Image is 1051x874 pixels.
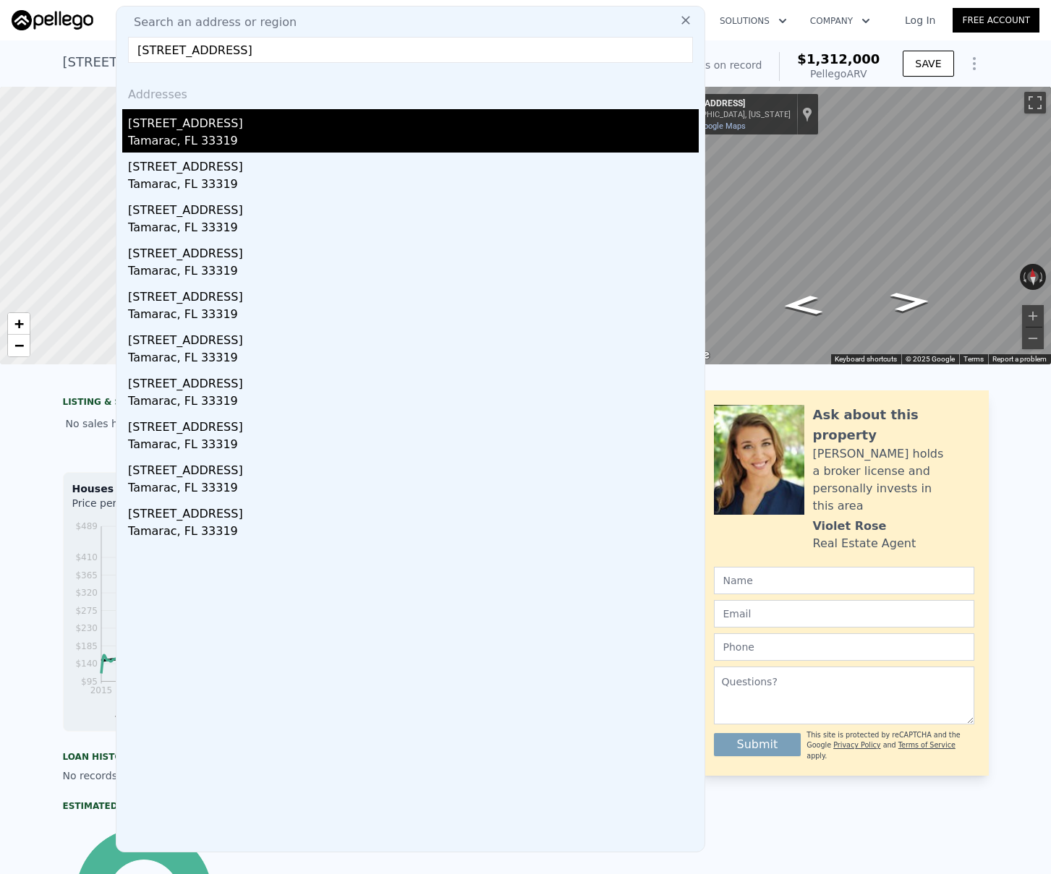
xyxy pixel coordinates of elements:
a: Zoom out [8,335,30,356]
button: Reset the view [1026,264,1039,291]
div: Tamarac, FL 33319 [128,523,699,543]
div: Pellego ARV [797,67,880,81]
div: Houses Median Sale [72,481,343,496]
div: LISTING & SALE HISTORY [63,396,352,411]
button: Submit [714,733,801,756]
tspan: $410 [75,552,98,562]
span: − [14,336,24,354]
button: Zoom out [1022,327,1044,349]
div: No sales history record for this property. [63,411,352,437]
div: [STREET_ADDRESS] [128,196,699,219]
input: Enter an address, city, region, neighborhood or zip code [128,37,693,63]
div: [PERSON_NAME] holds a broker license and personally invests in this area [813,445,974,515]
tspan: 2015 [90,685,112,695]
div: [STREET_ADDRESS] [128,283,699,306]
a: Zoom in [8,313,30,335]
button: Rotate clockwise [1039,264,1047,290]
img: Pellego [12,10,93,30]
path: Go East, NE 112th St [874,287,948,317]
a: Log In [888,13,953,27]
div: Price per Square Foot [72,496,208,519]
tspan: $489 [75,521,98,531]
tspan: $320 [75,588,98,598]
div: [GEOGRAPHIC_DATA], [US_STATE] [668,110,791,119]
div: [STREET_ADDRESS] [128,326,699,349]
tspan: $230 [75,623,98,633]
div: [STREET_ADDRESS] [128,500,699,523]
div: Real Estate Agent [813,535,916,552]
div: Loan history from public records [63,751,352,763]
div: [STREET_ADDRESS] [128,153,699,176]
input: Name [714,567,974,594]
button: Toggle fullscreen view [1024,92,1046,113]
div: Street View [662,87,1051,364]
button: Rotate counterclockwise [1020,264,1028,290]
div: Tamarac, FL 33319 [128,393,699,413]
span: © 2025 Google [906,355,955,363]
div: Tamarac, FL 33319 [128,349,699,369]
div: Estimated Equity [63,800,352,812]
div: Tamarac, FL 33319 [128,436,699,456]
path: Go West, NE 112th St [765,291,839,320]
div: No records available. [63,768,352,783]
a: Terms (opens in new tab) [963,355,984,363]
input: Email [714,600,974,627]
tspan: $140 [75,659,98,669]
a: View on Google Maps [668,121,746,131]
div: Addresses [122,74,699,109]
div: [STREET_ADDRESS] [128,456,699,479]
div: [STREET_ADDRESS] [128,109,699,132]
div: [STREET_ADDRESS] [128,413,699,436]
div: Violet Rose [813,518,887,535]
a: Privacy Policy [833,741,880,749]
tspan: $185 [75,641,98,651]
div: Tamarac, FL 33319 [128,479,699,500]
div: [STREET_ADDRESS] , Miami-[GEOGRAPHIC_DATA] , FL 33161 [63,52,450,72]
tspan: $365 [75,570,98,580]
div: This site is protected by reCAPTCHA and the Google and apply. [807,730,974,761]
div: [STREET_ADDRESS] [128,369,699,393]
div: Tamarac, FL 33319 [128,306,699,326]
button: Show Options [960,49,989,78]
div: [STREET_ADDRESS] [128,239,699,262]
span: + [14,314,24,333]
tspan: $95 [81,677,98,687]
button: Zoom in [1022,305,1044,327]
span: Search an address or region [122,14,297,31]
div: Map [662,87,1051,364]
button: Keyboard shortcuts [835,354,897,364]
button: SAVE [903,51,953,77]
a: Report a problem [992,355,1047,363]
span: $1,312,000 [797,51,880,67]
a: Terms of Service [898,741,956,749]
tspan: $275 [75,606,98,616]
div: [STREET_ADDRESS] [668,98,791,110]
a: Show location on map [802,106,812,122]
a: Free Account [953,8,1039,33]
div: Tamarac, FL 33319 [128,262,699,283]
div: Ask about this property [813,405,974,445]
button: Company [799,8,882,34]
div: Tamarac, FL 33319 [128,219,699,239]
input: Phone [714,633,974,661]
div: Tamarac, FL 33319 [128,132,699,153]
div: Tamarac, FL 33319 [128,176,699,196]
button: Solutions [708,8,799,34]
